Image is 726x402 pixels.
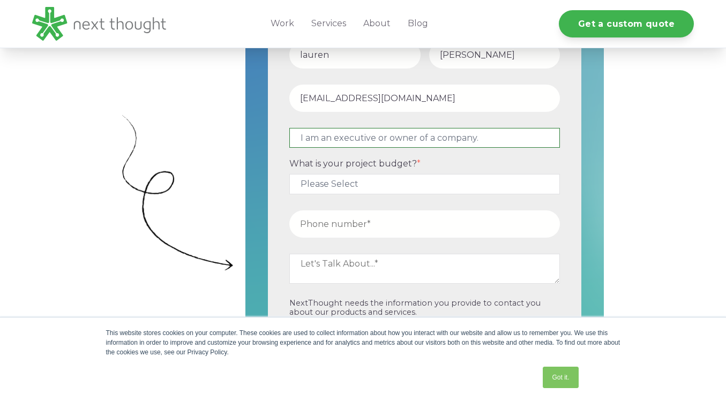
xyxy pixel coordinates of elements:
div: This website stores cookies on your computer. These cookies are used to collect information about... [106,328,620,357]
input: Last Name* [429,41,560,69]
input: Email Address* [289,85,560,112]
input: Phone number* [289,210,560,238]
p: NextThought needs the information you provide to contact you about our products and services. [289,299,560,317]
input: First Name* [289,41,421,69]
a: Got it. [543,367,578,388]
img: LG - NextThought Logo [32,7,166,41]
img: Big curly arrow [122,115,234,270]
a: Get a custom quote [559,10,694,37]
span: What is your project budget? [289,158,417,169]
